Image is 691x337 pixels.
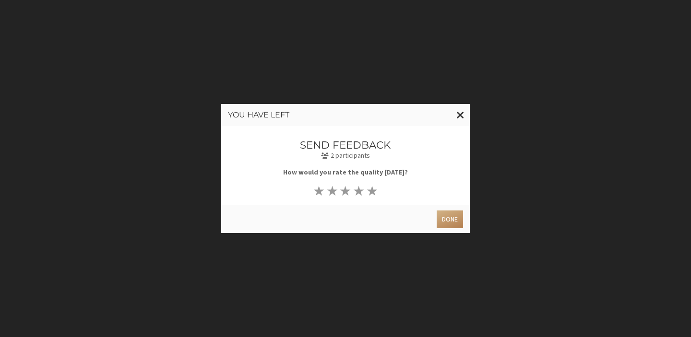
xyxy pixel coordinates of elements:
b: How would you rate the quality [DATE]? [283,168,408,176]
h3: Send feedback [254,139,438,151]
button: ★ [339,184,352,198]
p: 2 participants [254,151,438,161]
button: Close modal [451,104,470,126]
button: ★ [352,184,366,198]
button: Done [437,210,463,228]
button: ★ [325,184,339,198]
button: ★ [366,184,379,198]
button: ★ [312,184,326,198]
h3: You have left [228,111,463,119]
